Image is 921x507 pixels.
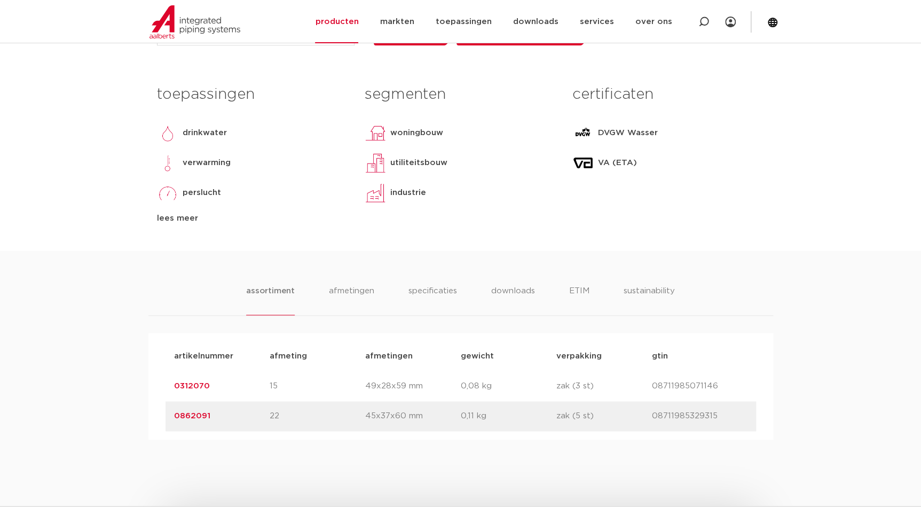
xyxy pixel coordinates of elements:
[157,212,349,225] div: lees meer
[461,380,556,393] p: 0,08 kg
[157,182,178,204] img: perslucht
[183,186,221,199] p: perslucht
[408,285,457,315] li: specificaties
[157,122,178,144] img: drinkwater
[270,410,365,423] p: 22
[183,127,227,139] p: drinkwater
[174,412,210,420] a: 0862091
[461,350,556,363] p: gewicht
[624,285,675,315] li: sustainability
[365,84,556,105] h3: segmenten
[365,182,386,204] img: industrie
[572,84,764,105] h3: certificaten
[365,122,386,144] img: woningbouw
[461,410,556,423] p: 0,11 kg
[390,157,447,169] p: utiliteitsbouw
[491,285,535,315] li: downloads
[556,380,652,393] p: zak (3 st)
[652,410,747,423] p: 08711985329315
[390,186,426,199] p: industrie
[157,152,178,174] img: verwarming
[572,152,594,174] img: VA (ETA)
[556,350,652,363] p: verpakking
[157,84,349,105] h3: toepassingen
[390,127,443,139] p: woningbouw
[365,410,461,423] p: 45x37x60 mm
[270,380,365,393] p: 15
[365,380,461,393] p: 49x28x59 mm
[174,350,270,363] p: artikelnummer
[329,285,374,315] li: afmetingen
[365,350,461,363] p: afmetingen
[556,410,652,423] p: zak (5 st)
[569,285,589,315] li: ETIM
[174,382,210,390] a: 0312070
[270,350,365,363] p: afmeting
[365,152,386,174] img: utiliteitsbouw
[246,285,295,315] li: assortiment
[598,157,637,169] p: VA (ETA)
[183,157,231,169] p: verwarming
[572,122,594,144] img: DVGW Wasser
[652,350,747,363] p: gtin
[598,127,658,139] p: DVGW Wasser
[652,380,747,393] p: 08711985071146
